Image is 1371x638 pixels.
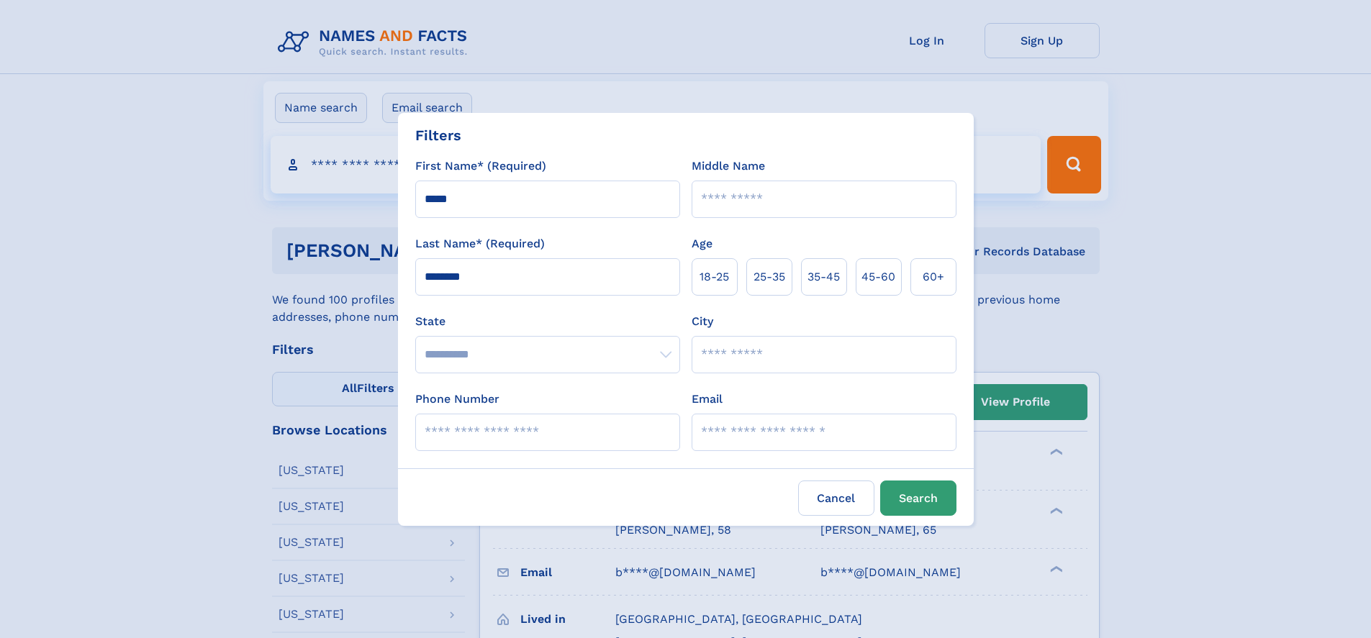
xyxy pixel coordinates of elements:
[415,235,545,252] label: Last Name* (Required)
[692,391,723,408] label: Email
[754,268,785,286] span: 25‑35
[923,268,944,286] span: 60+
[415,391,499,408] label: Phone Number
[807,268,840,286] span: 35‑45
[692,158,765,175] label: Middle Name
[415,313,680,330] label: State
[415,158,546,175] label: First Name* (Required)
[700,268,729,286] span: 18‑25
[692,313,713,330] label: City
[415,124,461,146] div: Filters
[861,268,895,286] span: 45‑60
[798,480,874,516] label: Cancel
[692,235,712,252] label: Age
[880,480,956,516] button: Search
